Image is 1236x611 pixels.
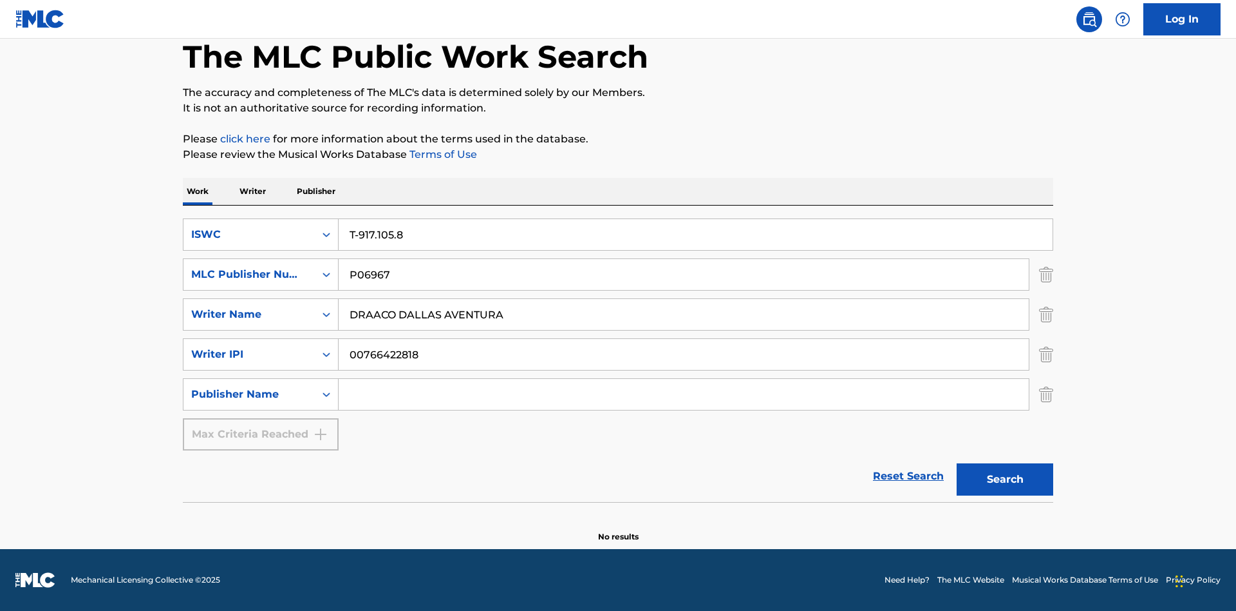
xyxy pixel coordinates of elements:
p: It is not an authoritative source for recording information. [183,101,1053,116]
img: MLC Logo [15,10,65,28]
button: Search [957,463,1053,496]
a: Need Help? [885,574,930,586]
form: Search Form [183,218,1053,502]
p: No results [598,516,639,543]
img: search [1081,12,1097,27]
img: Delete Criterion [1039,258,1053,291]
iframe: Chat Widget [1172,549,1236,611]
p: Please review the Musical Works Database [183,147,1053,162]
div: ISWC [191,227,307,242]
img: help [1115,12,1130,27]
p: Publisher [293,178,339,205]
img: Delete Criterion [1039,338,1053,371]
div: Writer IPI [191,347,307,362]
a: click here [220,133,270,145]
a: Terms of Use [407,148,477,160]
img: Delete Criterion [1039,298,1053,331]
div: Help [1110,6,1136,32]
p: The accuracy and completeness of The MLC's data is determined solely by our Members. [183,85,1053,101]
img: Delete Criterion [1039,378,1053,411]
p: Work [183,178,212,205]
h1: The MLC Public Work Search [183,37,648,76]
p: Writer [236,178,270,205]
a: Log In [1143,3,1221,35]
div: MLC Publisher Number [191,267,307,282]
div: Publisher Name [191,387,307,402]
div: Drag [1175,562,1183,601]
a: Reset Search [866,462,950,490]
a: The MLC Website [937,574,1004,586]
a: Privacy Policy [1166,574,1221,586]
div: Writer Name [191,307,307,322]
span: Mechanical Licensing Collective © 2025 [71,574,220,586]
img: logo [15,572,55,588]
p: Please for more information about the terms used in the database. [183,131,1053,147]
a: Musical Works Database Terms of Use [1012,574,1158,586]
a: Public Search [1076,6,1102,32]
